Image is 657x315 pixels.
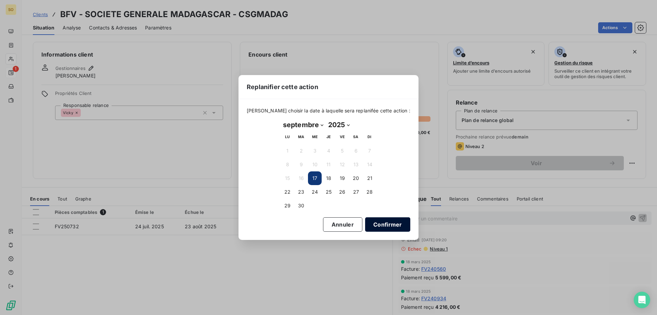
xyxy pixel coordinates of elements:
[322,130,335,144] th: jeudi
[294,185,308,199] button: 23
[308,144,322,158] button: 3
[365,217,410,232] button: Confirmer
[281,130,294,144] th: lundi
[294,171,308,185] button: 16
[322,185,335,199] button: 25
[335,144,349,158] button: 5
[634,292,650,308] div: Open Intercom Messenger
[294,144,308,158] button: 2
[281,171,294,185] button: 15
[349,171,363,185] button: 20
[363,158,376,171] button: 14
[349,185,363,199] button: 27
[322,171,335,185] button: 18
[363,130,376,144] th: dimanche
[363,185,376,199] button: 28
[247,82,318,92] span: Replanifier cette action
[294,130,308,144] th: mardi
[281,185,294,199] button: 22
[308,158,322,171] button: 10
[335,171,349,185] button: 19
[281,144,294,158] button: 1
[247,107,410,114] span: [PERSON_NAME] choisir la date à laquelle sera replanifée cette action :
[349,144,363,158] button: 6
[335,158,349,171] button: 12
[335,185,349,199] button: 26
[322,144,335,158] button: 4
[349,130,363,144] th: samedi
[349,158,363,171] button: 13
[294,158,308,171] button: 9
[294,199,308,213] button: 30
[322,158,335,171] button: 11
[281,158,294,171] button: 8
[323,217,362,232] button: Annuler
[308,171,322,185] button: 17
[335,130,349,144] th: vendredi
[281,199,294,213] button: 29
[308,130,322,144] th: mercredi
[363,171,376,185] button: 21
[363,144,376,158] button: 7
[308,185,322,199] button: 24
